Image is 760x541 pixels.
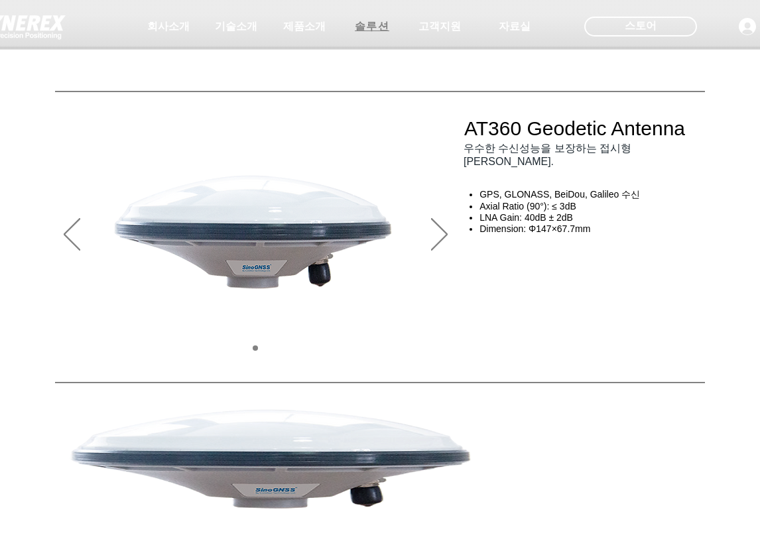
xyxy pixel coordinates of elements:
[499,20,531,34] span: 자료실
[625,19,657,33] span: 스토어
[253,345,258,351] a: 01
[355,20,390,34] span: 솔루션
[92,141,419,318] img: AT360.png
[584,17,697,36] div: 스토어
[135,13,202,40] a: 회사소개
[271,13,338,40] a: 제품소개
[479,223,590,234] span: Dimension: Φ147×67.7mm
[64,218,80,253] button: 이전
[339,13,405,40] a: 솔루션
[418,20,461,34] span: 고객지원
[55,103,456,368] div: 슬라이드쇼
[481,13,548,40] a: 자료실
[147,20,190,34] span: 회사소개
[248,345,263,351] nav: 슬라이드
[407,13,473,40] a: 고객지원
[607,484,760,541] iframe: Wix Chat
[203,13,269,40] a: 기술소개
[431,218,448,253] button: 다음
[479,201,576,211] span: Axial Ratio (90°): ≤ 3dB
[283,20,326,34] span: 제품소개
[215,20,257,34] span: 기술소개
[479,212,573,223] span: LNA Gain: 40dB ± 2dB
